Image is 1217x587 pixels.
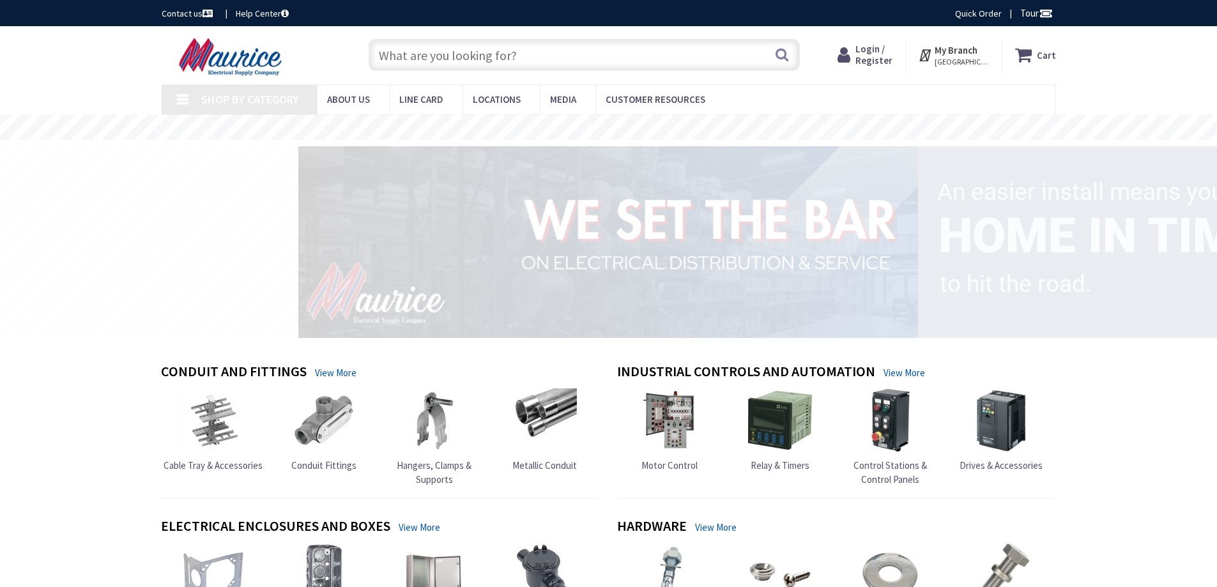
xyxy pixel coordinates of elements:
a: Help Center [236,7,289,20]
span: Login / Register [855,43,892,66]
span: Customer Resources [606,93,705,105]
span: Conduit Fittings [291,459,356,471]
img: Hangers, Clamps & Supports [402,388,466,452]
span: Media [550,93,576,105]
h4: Electrical Enclosures and Boxes [161,518,390,537]
img: Conduit Fittings [292,388,356,452]
span: Relay & Timers [751,459,809,471]
img: Cable Tray & Accessories [181,388,245,452]
span: Hangers, Clamps & Supports [397,459,471,485]
a: Contact us [162,7,215,20]
img: Drives & Accessories [969,388,1033,452]
a: View More [884,366,925,379]
h4: Industrial Controls and Automation [617,363,875,382]
span: [GEOGRAPHIC_DATA], [GEOGRAPHIC_DATA] [935,57,989,67]
a: Control Stations & Control Panels Control Stations & Control Panels [838,388,943,486]
span: Cable Tray & Accessories [164,459,263,471]
img: Control Stations & Control Panels [859,388,922,452]
rs-layer: Free Same Day Pickup at 15 Locations [493,121,726,135]
div: My Branch [GEOGRAPHIC_DATA], [GEOGRAPHIC_DATA] [918,43,989,66]
a: Motor Control Motor Control [638,388,701,472]
a: Cable Tray & Accessories Cable Tray & Accessories [164,388,263,472]
img: 1_1.png [283,142,923,340]
h4: Hardware [617,518,687,537]
span: Shop By Category [201,92,299,107]
strong: Cart [1037,43,1056,66]
span: Locations [473,93,521,105]
h4: Conduit and Fittings [161,363,307,382]
img: Maurice Electrical Supply Company [162,37,303,77]
rs-layer: to hit the road. [940,262,1092,307]
a: View More [399,521,440,534]
a: Relay & Timers Relay & Timers [748,388,812,472]
span: Line Card [399,93,443,105]
a: Login / Register [838,43,892,66]
a: View More [695,521,737,534]
span: Motor Control [641,459,698,471]
a: Quick Order [955,7,1002,20]
span: Tour [1020,7,1053,19]
span: About us [327,93,370,105]
img: Relay & Timers [748,388,812,452]
span: Control Stations & Control Panels [853,459,927,485]
a: Drives & Accessories Drives & Accessories [960,388,1043,472]
a: Cart [1015,43,1056,66]
span: Metallic Conduit [512,459,577,471]
span: Drives & Accessories [960,459,1043,471]
a: Metallic Conduit Metallic Conduit [512,388,577,472]
input: What are you looking for? [369,39,800,71]
a: Hangers, Clamps & Supports Hangers, Clamps & Supports [382,388,487,486]
strong: My Branch [935,44,977,56]
a: Conduit Fittings Conduit Fittings [291,388,356,472]
a: View More [315,366,356,379]
img: Motor Control [638,388,701,452]
img: Metallic Conduit [513,388,577,452]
